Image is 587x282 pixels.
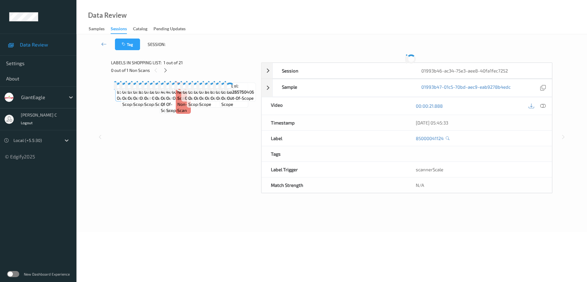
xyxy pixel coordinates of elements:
[144,95,170,107] span: out-of-scope
[111,66,257,74] div: 0 out of 1 Non Scans
[122,95,149,107] span: out-of-scope
[140,95,166,101] span: out-of-scope
[261,63,552,79] div: Session01993b46-ac34-75e3-aee8-40fa1fec7252
[155,95,180,107] span: out-of-scope
[153,25,192,33] a: Pending Updates
[173,95,199,101] span: out-of-scope
[115,39,140,50] button: Tag
[161,95,173,113] span: out-of-scope
[421,84,511,92] a: 01993b47-01c5-70bd-aec9-eab9278b4edc
[416,135,444,141] a: 85000041124
[262,162,407,177] div: Label Trigger
[416,103,443,109] a: 00:00:21.888
[152,95,179,101] span: out-of-scope
[205,95,232,101] span: out-of-scope
[262,131,407,146] div: Label
[194,95,221,101] span: out-of-scope
[89,25,111,33] a: Samples
[164,60,183,66] span: 1 out of 21
[153,26,186,33] div: Pending Updates
[133,25,153,33] a: Catalog
[89,26,105,33] div: Samples
[111,60,161,66] span: Labels in shopping list:
[148,41,165,47] span: Session:
[111,25,133,34] a: Sessions
[262,115,407,130] div: Timestamp
[273,79,412,97] div: Sample
[262,177,407,193] div: Match Strength
[128,95,154,101] span: out-of-scope
[416,120,543,126] div: [DATE] 05:45:33
[177,101,189,113] span: non-scan
[273,63,412,78] div: Session
[407,177,552,193] div: N/A
[188,95,214,107] span: out-of-scope
[177,83,189,101] span: Label: Non-Scan
[133,95,159,107] span: out-of-scope
[216,95,243,101] span: out-of-scope
[227,95,254,101] span: out-of-scope
[227,83,254,95] span: Label: 08265750406
[185,95,212,101] span: out-of-scope
[199,95,225,107] span: out-of-scope
[166,95,178,113] span: out-of-scope
[261,79,552,97] div: Sample01993b47-01c5-70bd-aec9-eab9278b4edc
[407,162,552,177] div: scannerScale
[133,26,147,33] div: Catalog
[221,95,246,107] span: out-of-scope
[88,12,127,18] div: Data Review
[211,95,237,101] span: out-of-scope
[117,95,143,101] span: out-of-scope
[412,63,552,78] div: 01993b46-ac34-75e3-aee8-40fa1fec7252
[111,26,127,34] div: Sessions
[262,97,407,115] div: Video
[262,146,407,161] div: Tags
